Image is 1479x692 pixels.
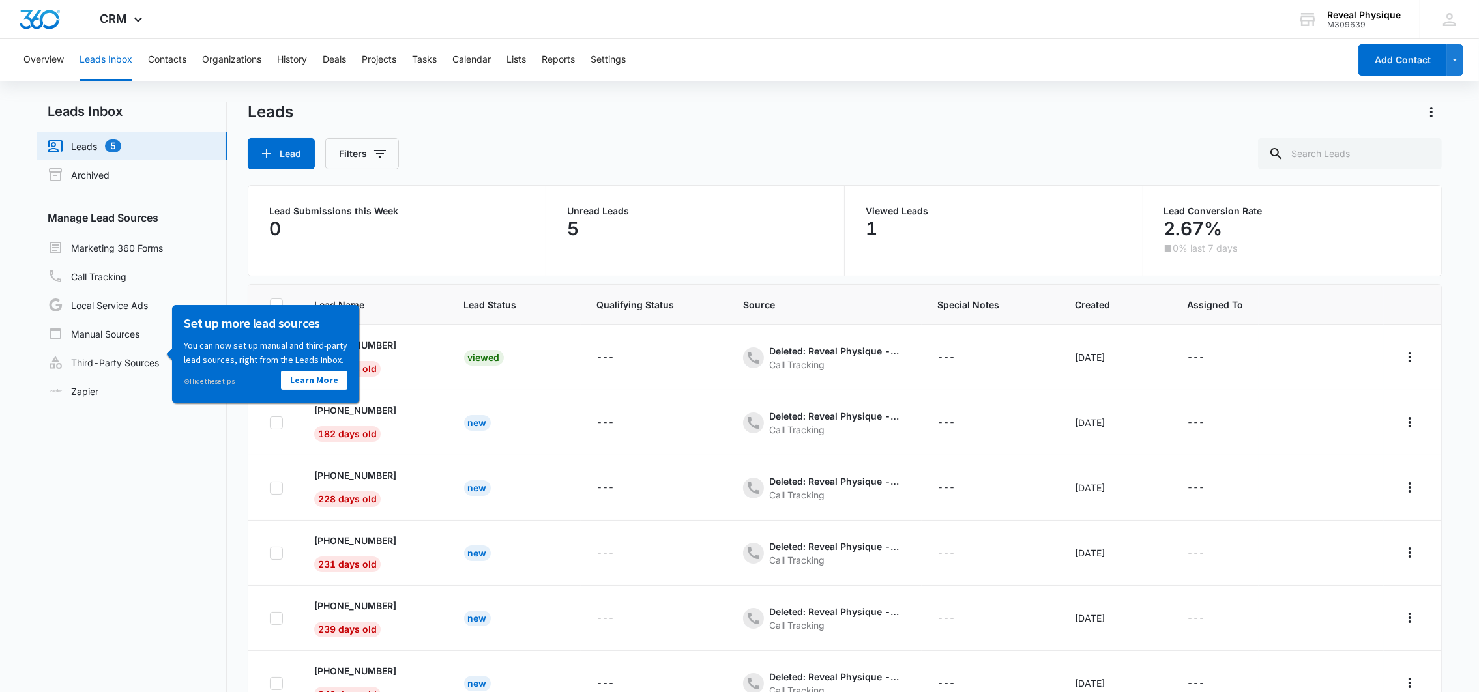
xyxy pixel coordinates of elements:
a: Local Service Ads [48,297,148,313]
a: New [464,417,491,428]
a: Manual Sources [48,326,139,341]
div: [DATE] [1075,676,1156,690]
button: Leads Inbox [80,39,132,81]
a: [PHONE_NUMBER]182 days old [314,403,433,439]
span: CRM [100,12,127,25]
button: Call [1345,673,1363,691]
a: New [464,613,491,624]
div: - - Select to Edit Field [1187,611,1228,626]
p: 0% last 7 days [1173,244,1238,253]
h3: Set up more lead sources [22,10,185,27]
span: Qualifying Status [596,298,712,311]
div: - - Select to Edit Field [596,415,637,431]
div: - - Select to Edit Field [1187,415,1228,431]
p: 2.67% [1164,218,1223,239]
a: New [464,678,491,689]
div: - - Select to Edit Field [937,676,978,691]
div: - - Select to Edit Field [1187,350,1228,366]
button: Lead [248,138,315,169]
button: Archive [1298,478,1316,496]
div: --- [937,415,955,431]
div: account name [1327,10,1401,20]
button: Calendar [452,39,491,81]
p: [PHONE_NUMBER] [314,664,396,678]
div: --- [1187,415,1205,431]
div: Deleted: Reveal Physique - Ads [769,605,900,618]
div: --- [596,415,614,431]
div: --- [1187,611,1205,626]
button: Projects [362,39,396,81]
a: [PHONE_NUMBER]239 days old [314,599,433,635]
div: --- [596,611,614,626]
p: [PHONE_NUMBER] [314,599,396,613]
p: Viewed Leads [866,207,1122,216]
div: - - Select to Edit Field [596,480,637,496]
div: --- [1187,350,1205,366]
h1: Leads [248,102,293,122]
div: --- [937,350,955,366]
button: Add as Contact [1274,478,1293,496]
div: [DATE] [1075,611,1156,625]
button: Settings [591,39,626,81]
span: ⊘ [22,72,27,81]
span: Assigned To [1187,298,1243,311]
div: Deleted: Reveal Physique - Content [769,540,900,553]
button: Contacts [148,39,186,81]
a: New [464,482,491,493]
div: - - Select to Edit Field [596,545,637,561]
button: Actions [1399,607,1420,628]
button: Add Contact [1358,44,1446,76]
button: Add as Contact [1274,412,1293,431]
button: Archive [1298,412,1316,431]
a: Viewed [464,352,504,363]
div: Call Tracking [769,423,900,437]
p: Lead Submissions this Week [269,207,525,216]
p: 1 [866,218,877,239]
button: Overview [23,39,64,81]
a: Leads5 [48,138,121,154]
div: New [464,545,491,561]
p: 5 [567,218,579,239]
button: Archive [1298,608,1316,626]
a: Third-Party Sources [48,354,159,370]
button: Actions [1421,102,1442,123]
a: [PHONE_NUMBER]228 days old [314,469,433,504]
div: --- [596,545,614,561]
div: [DATE] [1075,546,1156,560]
div: - - Select to Edit Field [1187,545,1228,561]
div: Deleted: Reveal Physique - Ads [769,670,900,684]
button: Filters [325,138,399,169]
p: Lead Conversion Rate [1164,207,1421,216]
a: Call [1345,420,1363,431]
a: [PHONE_NUMBER]176 days old [314,338,433,374]
div: Deleted: Reveal Physique - Ads [769,344,900,358]
a: Hide these tips [22,72,72,81]
div: Call Tracking [769,488,900,502]
span: 228 days old [314,491,381,507]
div: --- [937,480,955,496]
a: Call [1345,616,1363,627]
span: Lead Name [314,298,433,311]
div: --- [937,545,955,561]
button: Add as Contact [1274,543,1293,561]
button: Actions [1399,542,1420,563]
div: Deleted: Reveal Physique - Ads [769,474,900,488]
a: New [464,547,491,558]
p: Unread Leads [567,207,823,216]
button: Call [1345,412,1363,431]
div: --- [1187,545,1205,561]
button: Tasks [412,39,437,81]
button: Organizations [202,39,261,81]
button: Actions [1399,477,1420,498]
a: Archived [48,167,110,182]
button: Archive [1298,673,1316,691]
div: - - Select to Edit Field [937,350,978,366]
button: Archive [1298,543,1316,561]
div: --- [596,350,614,366]
p: You can now set up manual and third-party lead sources, right from the Leads Inbox. [22,33,185,63]
a: Zapier [48,384,98,398]
button: Add as Contact [1274,347,1293,366]
div: account id [1327,20,1401,29]
div: [DATE] [1075,416,1156,429]
a: Call [1345,355,1363,366]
